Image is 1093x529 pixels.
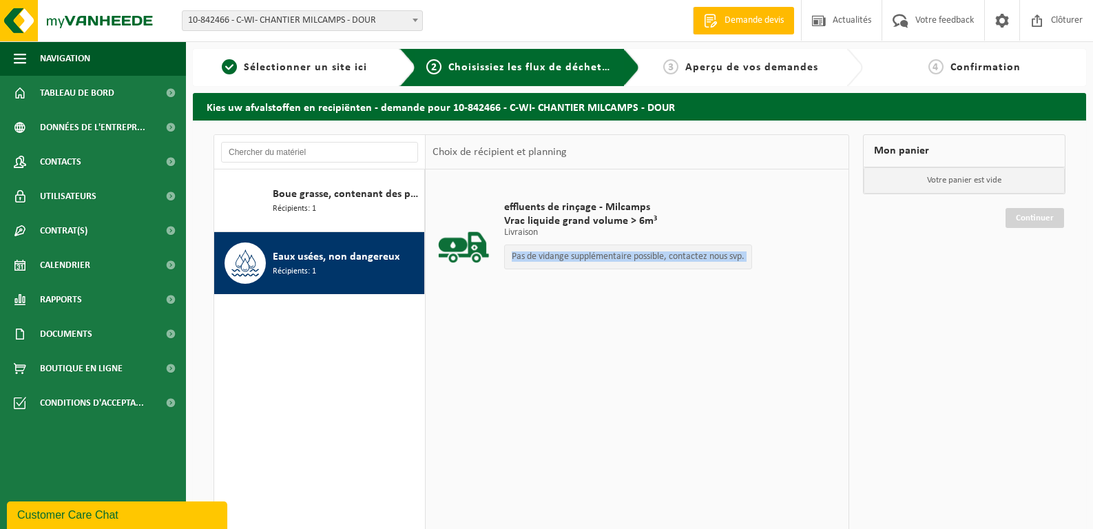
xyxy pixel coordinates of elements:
[182,10,423,31] span: 10-842466 - C-WI- CHANTIER MILCAMPS - DOUR
[40,248,90,282] span: Calendrier
[693,7,794,34] a: Demande devis
[863,134,1065,167] div: Mon panier
[1006,208,1064,228] a: Continuer
[448,62,678,73] span: Choisissiez les flux de déchets et récipients
[864,167,1065,194] p: Votre panier est vide
[40,145,81,179] span: Contacts
[40,41,90,76] span: Navigation
[40,282,82,317] span: Rapports
[426,135,574,169] div: Choix de récipient et planning
[40,386,144,420] span: Conditions d'accepta...
[426,59,441,74] span: 2
[273,186,421,203] span: Boue grasse, contenant des produits d'origine animale, catégorie 3 (agriculture, distribution, in...
[40,214,87,248] span: Contrat(s)
[504,200,752,214] span: effluents de rinçage - Milcamps
[214,232,425,294] button: Eaux usées, non dangereux Récipients: 1
[273,265,316,278] span: Récipients: 1
[512,252,745,262] p: Pas de vidange supplémentaire possible, contactez nous svp.
[40,317,92,351] span: Documents
[221,142,418,163] input: Chercher du matériel
[950,62,1021,73] span: Confirmation
[193,93,1086,120] h2: Kies uw afvalstoffen en recipiënten - demande pour 10-842466 - C-WI- CHANTIER MILCAMPS - DOUR
[7,499,230,529] iframe: chat widget
[214,169,425,232] button: Boue grasse, contenant des produits d'origine animale, catégorie 3 (agriculture, distribution, in...
[200,59,388,76] a: 1Sélectionner un site ici
[685,62,818,73] span: Aperçu de vos demandes
[504,214,752,228] span: Vrac liquide grand volume > 6m³
[721,14,787,28] span: Demande devis
[273,249,399,265] span: Eaux usées, non dangereux
[273,203,316,216] span: Récipients: 1
[40,110,145,145] span: Données de l'entrepr...
[40,351,123,386] span: Boutique en ligne
[40,76,114,110] span: Tableau de bord
[40,179,96,214] span: Utilisateurs
[663,59,678,74] span: 3
[928,59,944,74] span: 4
[504,228,752,238] p: Livraison
[222,59,237,74] span: 1
[183,11,422,30] span: 10-842466 - C-WI- CHANTIER MILCAMPS - DOUR
[244,62,367,73] span: Sélectionner un site ici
